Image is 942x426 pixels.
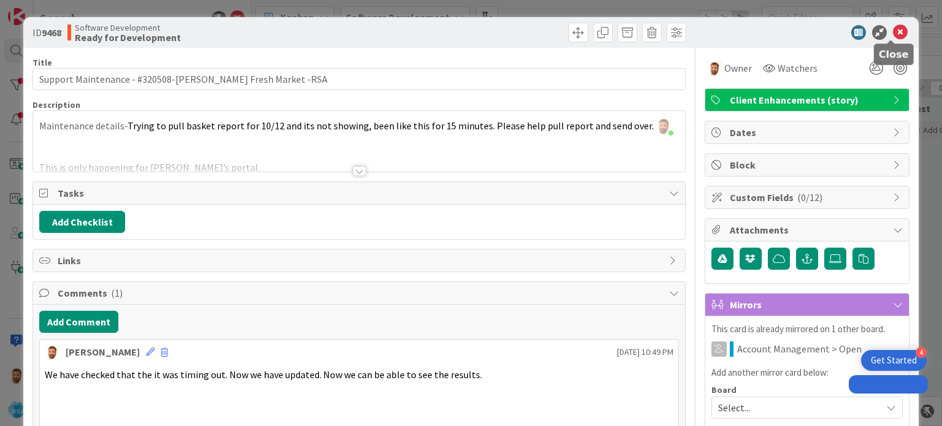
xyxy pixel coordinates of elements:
p: Maintenance details- [39,119,678,133]
button: Add Comment [39,311,118,333]
img: AS [707,61,722,75]
span: ( 0/12 ) [797,191,822,203]
span: Mirrors [730,297,887,312]
span: We have checked that the it was timing out. Now we have updated. Now we can be able to see the re... [45,368,482,381]
span: Tasks [58,186,662,200]
span: Account Management > Open [737,341,862,356]
label: Title [33,57,52,68]
span: Links [58,253,662,268]
span: Custom Fields [730,190,887,205]
span: Description [33,99,80,110]
b: 9468 [42,26,61,39]
img: XQnMoIyljuWWkMzYLB6n4fjicomZFlZU.png [655,117,672,134]
span: Board [711,386,737,394]
span: ID [33,25,61,40]
span: ( 1 ) [111,287,123,299]
p: Add another mirror card below: [711,366,903,380]
span: Select... [718,399,875,416]
div: [PERSON_NAME] [66,344,140,359]
span: [DATE] 10:49 PM [617,346,673,359]
span: Owner [724,61,752,75]
h5: Close [879,48,909,60]
span: Attachments [730,223,887,237]
div: Get Started [871,354,917,367]
button: Add Checklist [39,211,125,233]
span: Comments [58,286,662,300]
span: Client Enhancements (story) [730,93,887,107]
p: This card is already mirrored on 1 other board. [711,322,903,337]
span: Block [730,158,887,172]
span: Dates [730,125,887,140]
span: Trying to pull basket report for 10/12 and its not showing, been like this for 15 minutes. Please... [128,120,654,132]
div: 4 [916,347,927,358]
b: Ready for Development [75,32,181,42]
input: type card name here... [33,68,685,90]
span: Software Development [75,23,181,32]
img: AS [45,344,59,359]
div: Open Get Started checklist, remaining modules: 4 [861,350,927,371]
span: Watchers [778,61,818,75]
